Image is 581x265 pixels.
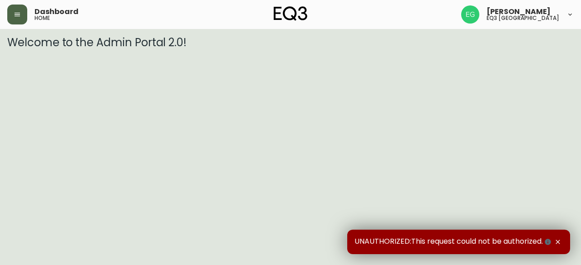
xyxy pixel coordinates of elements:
img: db11c1629862fe82d63d0774b1b54d2b [461,5,479,24]
h5: eq3 [GEOGRAPHIC_DATA] [487,15,559,21]
h5: home [34,15,50,21]
span: UNAUTHORIZED:This request could not be authorized. [355,237,553,247]
span: Dashboard [34,8,79,15]
img: logo [274,6,307,21]
h3: Welcome to the Admin Portal 2.0! [7,36,574,49]
span: [PERSON_NAME] [487,8,551,15]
